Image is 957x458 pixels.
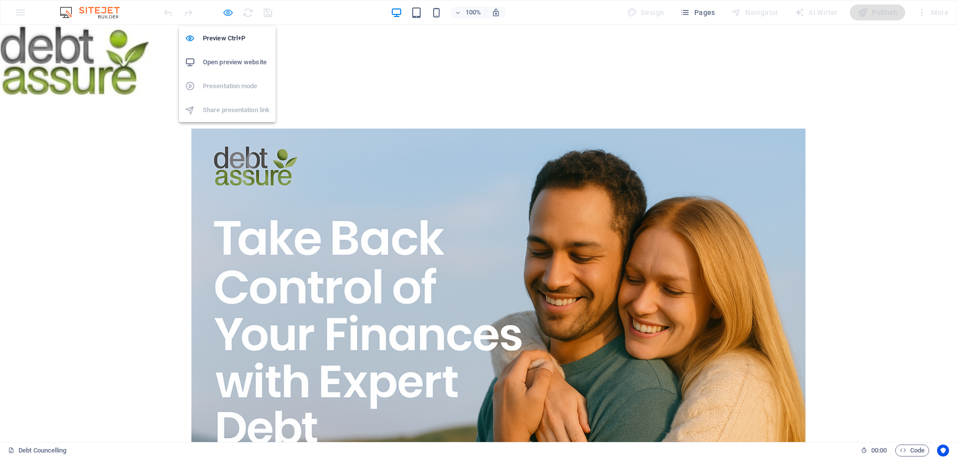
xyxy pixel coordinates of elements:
img: Editor Logo [57,6,132,18]
span: 00 00 [871,445,887,457]
button: Usercentrics [937,445,949,457]
h6: 100% [466,6,481,18]
button: Pages [676,4,719,20]
div: Design (Ctrl+Alt+Y) [623,4,668,20]
h6: Preview Ctrl+P [203,32,270,44]
span: Code [900,445,925,457]
span: Pages [680,7,715,17]
h6: Open preview website [203,56,270,68]
button: 100% [451,6,486,18]
a: Click to cancel selection. Double-click to open Pages [8,445,67,457]
button: Code [895,445,929,457]
i: On resize automatically adjust zoom level to fit chosen device. [491,8,500,17]
span: : [878,447,880,454]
